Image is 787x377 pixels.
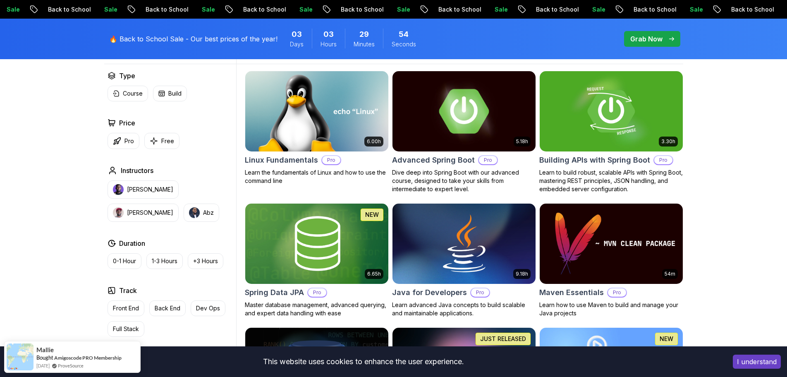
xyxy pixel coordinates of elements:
[516,271,528,277] p: 9.18h
[127,185,173,194] p: [PERSON_NAME]
[108,86,148,101] button: Course
[392,301,536,317] p: Learn advanced Java concepts to build scalable and maintainable applications.
[626,5,682,14] p: Back to School
[138,5,194,14] p: Back to School
[682,5,708,14] p: Sale
[6,353,720,371] div: This website uses cookies to enhance the user experience.
[36,346,54,353] span: Mallie
[392,204,536,284] img: Java for Developers card
[119,286,137,295] h2: Track
[392,40,416,48] span: Seconds
[245,301,389,317] p: Master database management, advanced querying, and expert data handling with ease
[245,154,318,166] h2: Linux Fundamentals
[113,184,124,195] img: instructor img
[184,204,219,222] button: instructor imgAbz
[58,362,84,369] a: ProveSource
[292,29,302,40] span: 3 Days
[7,343,33,370] img: provesource social proof notification image
[392,71,536,193] a: Advanced Spring Boot card5.18hAdvanced Spring BootProDive deep into Spring Boot with our advanced...
[235,5,292,14] p: Back to School
[539,287,604,298] h2: Maven Essentials
[109,34,277,44] p: 🔥 Back to School Sale - Our best prices of the year!
[540,204,683,284] img: Maven Essentials card
[108,204,179,222] button: instructor img[PERSON_NAME]
[108,133,139,149] button: Pro
[660,335,673,343] p: NEW
[392,287,467,298] h2: Java for Developers
[487,5,513,14] p: Sale
[389,69,539,153] img: Advanced Spring Boot card
[161,137,174,145] p: Free
[108,180,179,199] button: instructor img[PERSON_NAME]
[203,209,214,217] p: Abz
[354,40,375,48] span: Minutes
[245,71,389,185] a: Linux Fundamentals card6.00hLinux FundamentalsProLearn the fundamentals of Linux and how to use t...
[36,362,50,369] span: [DATE]
[54,355,122,361] a: Amigoscode PRO Membership
[194,5,220,14] p: Sale
[540,71,683,151] img: Building APIs with Spring Boot card
[36,354,53,361] span: Bought
[113,257,136,265] p: 0-1 Hour
[392,168,536,193] p: Dive deep into Spring Boot with our advanced course, designed to take your skills from intermedia...
[399,29,409,40] span: 54 Seconds
[119,71,135,81] h2: Type
[392,203,536,317] a: Java for Developers card9.18hJava for DevelopersProLearn advanced Java concepts to build scalable...
[188,253,223,269] button: +3 Hours
[367,271,381,277] p: 6.65h
[630,34,663,44] p: Grab Now
[196,304,220,312] p: Dev Ops
[723,5,780,14] p: Back to School
[654,156,672,164] p: Pro
[365,211,379,219] p: NEW
[113,325,139,333] p: Full Stack
[471,288,489,297] p: Pro
[480,335,526,343] p: JUST RELEASED
[193,257,218,265] p: +3 Hours
[152,257,177,265] p: 1-3 Hours
[245,203,389,317] a: Spring Data JPA card6.65hNEWSpring Data JPAProMaster database management, advanced querying, and ...
[124,137,134,145] p: Pro
[584,5,611,14] p: Sale
[539,168,683,193] p: Learn to build robust, scalable APIs with Spring Boot, mastering REST principles, JSON handling, ...
[479,156,497,164] p: Pro
[245,168,389,185] p: Learn the fundamentals of Linux and how to use the command line
[292,5,318,14] p: Sale
[155,304,180,312] p: Back End
[528,5,584,14] p: Back to School
[96,5,123,14] p: Sale
[245,71,388,151] img: Linux Fundamentals card
[245,204,388,284] img: Spring Data JPA card
[191,300,225,316] button: Dev Ops
[323,29,334,40] span: 3 Hours
[144,133,179,149] button: Free
[153,86,187,101] button: Build
[121,166,153,175] h2: Instructors
[539,301,683,317] p: Learn how to use Maven to build and manage your Java projects
[113,207,124,218] img: instructor img
[321,40,337,48] span: Hours
[290,40,304,48] span: Days
[516,138,528,145] p: 5.18h
[308,288,326,297] p: Pro
[389,5,416,14] p: Sale
[333,5,389,14] p: Back to School
[392,154,475,166] h2: Advanced Spring Boot
[539,203,683,317] a: Maven Essentials card54mMaven EssentialsProLearn how to use Maven to build and manage your Java p...
[431,5,487,14] p: Back to School
[119,118,135,128] h2: Price
[322,156,340,164] p: Pro
[146,253,183,269] button: 1-3 Hours
[665,271,675,277] p: 54m
[608,288,626,297] p: Pro
[149,300,186,316] button: Back End
[108,253,141,269] button: 0-1 Hour
[108,321,144,337] button: Full Stack
[168,89,182,98] p: Build
[40,5,96,14] p: Back to School
[123,89,143,98] p: Course
[108,300,144,316] button: Front End
[189,207,200,218] img: instructor img
[539,71,683,193] a: Building APIs with Spring Boot card3.30hBuilding APIs with Spring BootProLearn to build robust, s...
[733,355,781,369] button: Accept cookies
